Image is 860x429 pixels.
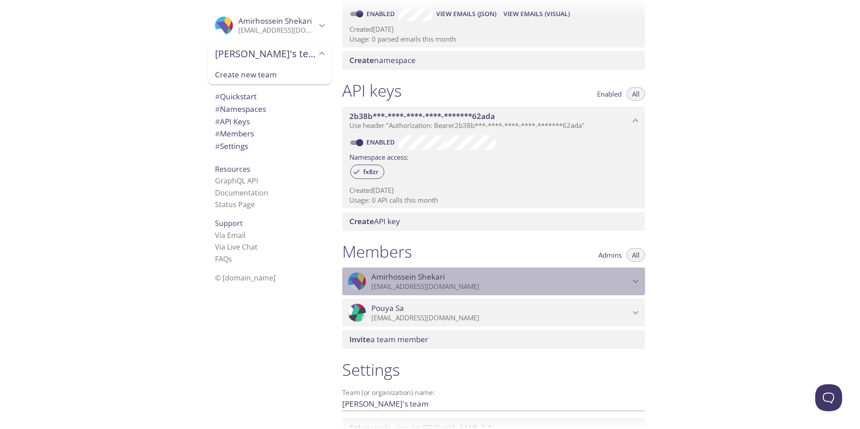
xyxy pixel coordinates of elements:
[208,42,331,65] div: Amirhossein's team
[215,91,220,102] span: #
[238,26,316,35] p: [EMAIL_ADDRESS][DOMAIN_NAME]
[215,128,254,139] span: Members
[349,55,416,65] span: namespace
[342,299,645,327] div: Pouya Sa
[342,81,402,101] h1: API keys
[215,273,275,283] span: © [DOMAIN_NAME]
[215,188,268,198] a: Documentation
[215,254,232,264] a: FAQ
[215,128,220,139] span: #
[371,314,630,323] p: [EMAIL_ADDRESS][DOMAIN_NAME]
[342,268,645,295] div: Amirhossein Shekari
[342,51,645,70] div: Create namespace
[349,216,374,226] span: Create
[342,242,412,262] h1: Members
[350,165,384,179] div: fx8zr
[215,91,257,102] span: Quickstart
[215,200,255,209] a: Status Page
[349,334,370,344] span: Invite
[349,25,638,34] p: Created [DATE]
[208,11,331,40] div: Amirhossein Shekari
[593,248,627,262] button: Admins
[215,104,266,114] span: Namespaces
[627,248,645,262] button: All
[349,55,374,65] span: Create
[208,140,331,153] div: Team Settings
[215,116,220,127] span: #
[342,212,645,231] div: Create API Key
[815,384,842,411] iframe: Help Scout Beacon - Open
[208,115,331,128] div: API Keys
[342,330,645,349] div: Invite a team member
[349,195,638,205] p: Usage: 0 API calls this month
[215,104,220,114] span: #
[349,216,400,226] span: API key
[371,272,445,282] span: Amirhossein Shekari
[349,186,638,195] p: Created [DATE]
[627,87,645,101] button: All
[215,242,258,252] a: Via Live Chat
[349,150,408,163] label: Namespace access:
[215,141,220,151] span: #
[371,303,404,313] span: Pouya Sa
[208,103,331,115] div: Namespaces
[215,69,324,81] span: Create new team
[215,141,248,151] span: Settings
[208,127,331,140] div: Members
[208,65,331,85] div: Create new team
[358,168,384,176] span: fx8zr
[215,47,316,60] span: [PERSON_NAME]'s team
[208,90,331,103] div: Quickstart
[215,164,250,174] span: Resources
[238,16,312,26] span: Amirhossein Shekari
[215,230,245,240] a: Via Email
[342,389,435,396] label: Team (or organization) name:
[371,282,630,291] p: [EMAIL_ADDRESS][DOMAIN_NAME]
[349,334,428,344] span: a team member
[215,116,250,127] span: API Keys
[215,176,258,186] a: GraphQL API
[228,254,232,264] span: s
[365,9,398,18] a: Enabled
[349,34,638,44] p: Usage: 0 parsed emails this month
[592,87,627,101] button: Enabled
[215,218,243,228] span: Support
[342,360,645,380] h1: Settings
[365,138,398,146] a: Enabled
